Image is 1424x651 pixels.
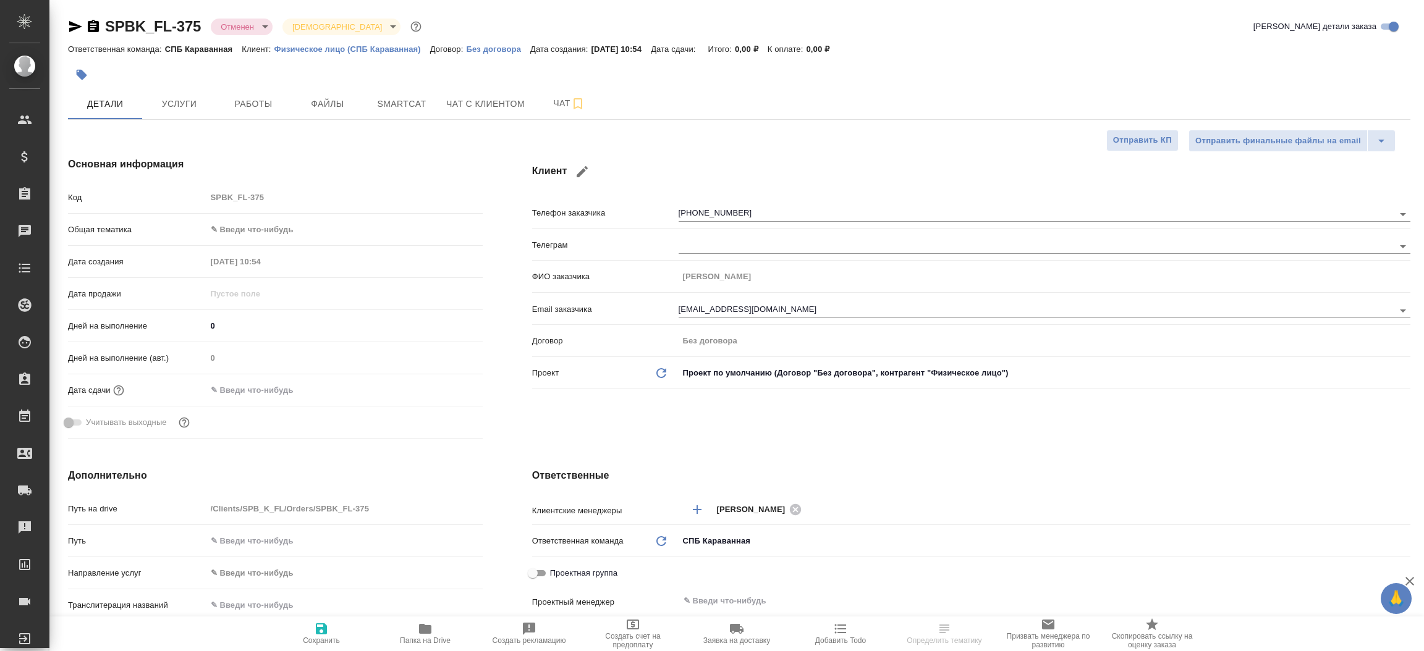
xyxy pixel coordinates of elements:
[532,468,1410,483] h4: Ответственные
[68,352,206,364] p: Дней на выполнение (авт.)
[211,224,468,236] div: ✎ Введи что-нибудь
[68,599,206,611] p: Транслитерация названий
[105,18,201,35] a: SPBK_FL-375
[206,317,483,335] input: ✎ Введи что-нибудь
[224,96,283,112] span: Работы
[303,636,340,645] span: Сохранить
[289,22,386,32] button: [DEMOGRAPHIC_DATA]
[68,384,111,397] p: Дата сдачи
[532,239,679,251] p: Телеграм
[68,503,206,515] p: Путь на drive
[550,567,617,579] span: Проектная группа
[789,616,892,651] button: Добавить Todo
[1394,238,1412,255] button: Open
[806,44,839,54] p: 0,00 ₽
[298,96,357,112] span: Файлы
[591,44,651,54] p: [DATE] 10:54
[1253,20,1376,33] span: [PERSON_NAME] детали заказа
[703,636,770,645] span: Заявка на доставку
[68,61,95,88] button: Добавить тэг
[682,594,1365,608] input: ✎ Введи что-нибудь
[540,96,599,111] span: Чат
[206,596,483,614] input: ✎ Введи что-нибудь
[206,381,315,399] input: ✎ Введи что-нибудь
[274,44,430,54] p: Физическое лицо (СПБ Караванная)
[206,349,483,367] input: Пустое поле
[679,332,1410,350] input: Пустое поле
[150,96,209,112] span: Услуги
[717,502,806,517] div: [PERSON_NAME]
[86,19,101,34] button: Скопировать ссылку
[1106,130,1179,151] button: Отправить КП
[1386,586,1407,611] span: 🙏
[68,157,483,172] h4: Основная информация
[176,414,192,430] button: Выбери, если сб и вс нужно считать рабочими днями для выполнения заказа.
[68,468,483,483] h4: Дополнительно
[679,267,1410,285] input: Пустое поле
[532,505,679,517] p: Клиентские менеджеры
[532,157,1410,187] h4: Клиент
[685,616,789,651] button: Заявка на доставку
[1108,632,1197,649] span: Скопировать ссылку на оценку заказа
[1404,508,1406,511] button: Open
[165,44,242,54] p: СПБ Караванная
[68,44,165,54] p: Ответственная команда:
[1394,302,1412,319] button: Open
[206,219,483,240] div: ✎ Введи что-нибудь
[68,535,206,547] p: Путь
[68,191,206,204] p: Код
[68,288,206,300] p: Дата продажи
[282,19,400,35] div: Отменен
[68,256,206,268] p: Дата создания
[68,19,83,34] button: Скопировать ссылку для ЯМессенджера
[1189,130,1396,152] div: split button
[532,207,679,219] p: Телефон заказчика
[532,367,559,379] p: Проект
[206,253,315,271] input: Пустое поле
[717,503,793,516] span: [PERSON_NAME]
[1004,632,1093,649] span: Призвать менеджера по развитию
[570,96,585,111] svg: Подписаться
[446,96,525,112] span: Чат с клиентом
[532,303,679,316] p: Email заказчика
[206,500,483,518] input: Пустое поле
[1100,616,1204,651] button: Скопировать ссылку на оценку заказа
[588,632,677,649] span: Создать счет на предоплату
[493,636,566,645] span: Создать рекламацию
[1394,206,1412,223] button: Open
[206,188,483,206] input: Пустое поле
[651,44,698,54] p: Дата сдачи:
[466,43,530,54] a: Без договора
[1113,133,1172,148] span: Отправить КП
[86,416,167,429] span: Учитывать выходные
[372,96,431,112] span: Smartcat
[708,44,735,54] p: Итого:
[892,616,996,651] button: Определить тематику
[274,43,430,54] a: Физическое лицо (СПБ Караванная)
[682,495,712,524] button: Добавить менеджера
[75,96,135,112] span: Детали
[735,44,768,54] p: 0,00 ₽
[1195,134,1361,148] span: Отправить финальные файлы на email
[430,44,467,54] p: Договор:
[1189,130,1368,152] button: Отправить финальные файлы на email
[466,44,530,54] p: Без договора
[1381,583,1412,614] button: 🙏
[206,285,315,303] input: Пустое поле
[907,636,981,645] span: Определить тематику
[815,636,866,645] span: Добавить Todo
[373,616,477,651] button: Папка на Drive
[679,531,1410,552] div: СПБ Караванная
[996,616,1100,651] button: Призвать менеджера по развитию
[768,44,807,54] p: К оплате:
[408,19,424,35] button: Доп статусы указывают на важность/срочность заказа
[211,19,273,35] div: Отменен
[206,563,483,584] div: ✎ Введи что-нибудь
[68,320,206,332] p: Дней на выполнение
[532,596,679,608] p: Проектный менеджер
[211,567,468,579] div: ✎ Введи что-нибудь
[532,535,624,547] p: Ответственная команда
[242,44,274,54] p: Клиент:
[400,636,451,645] span: Папка на Drive
[68,224,206,236] p: Общая тематика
